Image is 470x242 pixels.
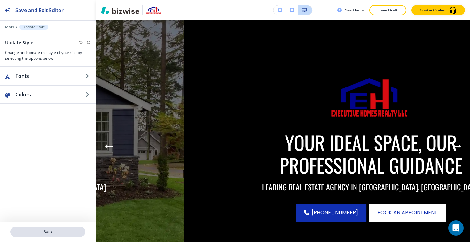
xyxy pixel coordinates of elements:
[5,39,33,46] h2: Update Style
[15,91,85,98] h2: Colors
[15,6,64,14] h2: Save and Exit Editor
[19,25,48,30] button: Update Style
[312,209,358,216] span: [PHONE_NUMBER]
[15,72,85,80] h2: Fonts
[5,50,90,61] h3: Change and update the style of your site by selecting the options below
[10,227,85,237] button: Back
[344,7,364,13] h3: Need help?
[5,25,14,29] button: Main
[11,229,85,235] p: Back
[448,220,464,236] div: Open Intercom Messenger
[411,5,465,15] button: Contact Sales
[420,7,445,13] p: Contact Sales
[369,5,406,15] button: Save Draft
[145,5,162,15] img: Your Logo
[451,140,464,153] div: Next Slide
[451,140,464,153] button: Next Hero Image
[378,7,398,13] p: Save Draft
[102,140,115,153] div: Previous Slide
[324,71,418,123] img: Hero Logo
[22,25,45,29] p: Update Style
[377,209,438,216] span: book an appointment
[101,6,139,14] img: Bizwise Logo
[102,140,115,153] button: Previous Hero Image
